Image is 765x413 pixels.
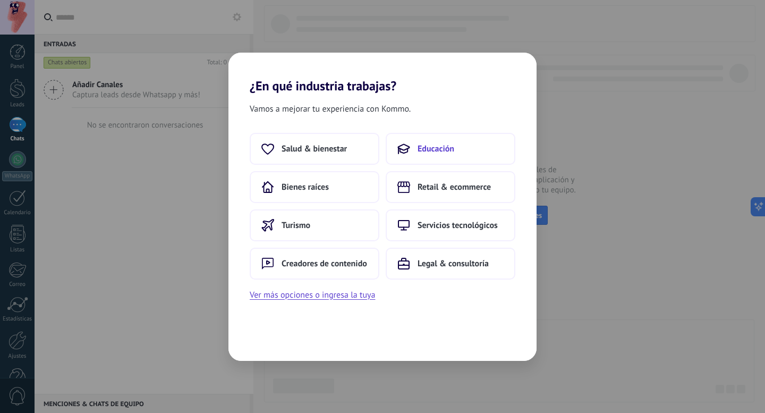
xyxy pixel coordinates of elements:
[250,248,379,280] button: Creadores de contenido
[250,288,375,302] button: Ver más opciones o ingresa la tuya
[386,171,515,203] button: Retail & ecommerce
[250,133,379,165] button: Salud & bienestar
[386,133,515,165] button: Educación
[282,220,310,231] span: Turismo
[418,258,489,269] span: Legal & consultoría
[228,53,537,94] h2: ¿En qué industria trabajas?
[282,258,367,269] span: Creadores de contenido
[250,171,379,203] button: Bienes raíces
[386,209,515,241] button: Servicios tecnológicos
[418,144,454,154] span: Educación
[282,144,347,154] span: Salud & bienestar
[418,182,491,192] span: Retail & ecommerce
[250,102,411,116] span: Vamos a mejorar tu experiencia con Kommo.
[386,248,515,280] button: Legal & consultoría
[418,220,498,231] span: Servicios tecnológicos
[250,209,379,241] button: Turismo
[282,182,329,192] span: Bienes raíces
